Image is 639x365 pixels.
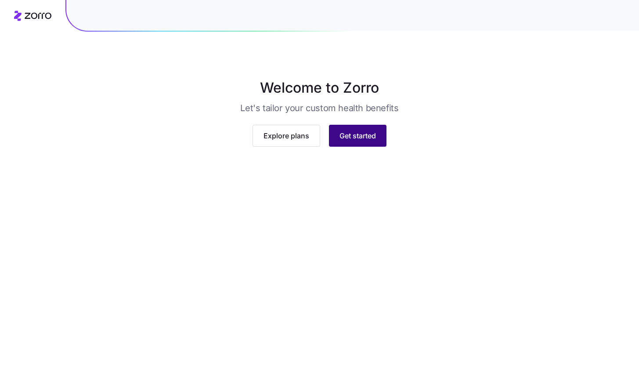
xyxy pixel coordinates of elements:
button: Get started [329,125,386,147]
button: Explore plans [253,125,320,147]
h3: Let's tailor your custom health benefits [240,102,398,114]
span: Explore plans [264,130,309,141]
h1: Welcome to Zorro [102,77,538,98]
span: Get started [339,130,376,141]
